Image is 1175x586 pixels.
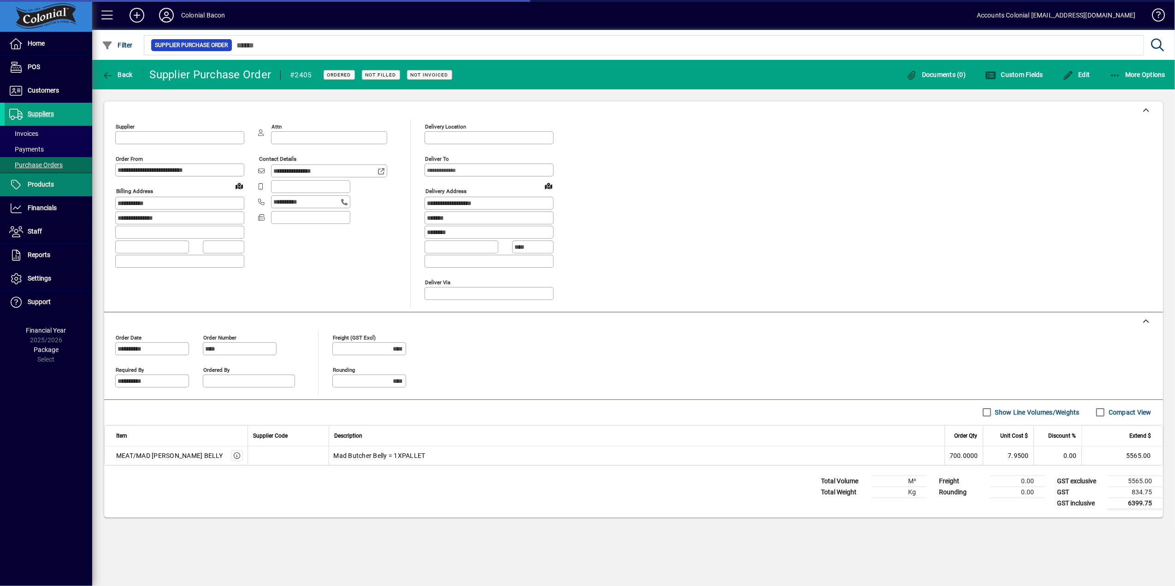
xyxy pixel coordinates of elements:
td: Freight [934,475,990,486]
div: Accounts Colonial [EMAIL_ADDRESS][DOMAIN_NAME] [977,8,1136,23]
button: Documents (0) [904,66,968,83]
button: Edit [1060,66,1092,83]
a: Knowledge Base [1145,2,1163,32]
span: Home [28,40,45,47]
span: Financial Year [26,327,66,334]
span: Products [28,181,54,188]
span: Payments [9,146,44,153]
td: GST [1052,486,1108,498]
td: 0.00 [990,486,1045,498]
span: Filter [102,41,133,49]
mat-label: Required by [116,366,144,373]
button: Profile [152,7,181,23]
span: Supplier Purchase Order [155,41,228,50]
mat-label: Order from [116,156,143,162]
span: Not Invoiced [411,72,449,78]
label: Compact View [1107,408,1151,417]
a: Products [5,173,92,196]
span: Purchase Orders [9,161,63,169]
td: M³ [872,475,927,486]
td: 7.9500 [983,446,1033,465]
span: Settings [28,275,51,282]
span: Back [102,71,133,78]
a: Reports [5,244,92,267]
button: Custom Fields [983,66,1045,83]
span: Edit [1063,71,1090,78]
span: Item [116,431,127,441]
td: 5565.00 [1108,475,1163,486]
a: Financials [5,197,92,220]
mat-label: Ordered by [203,366,230,373]
span: Documents (0) [906,71,966,78]
button: Back [100,66,135,83]
mat-label: Deliver via [425,279,450,285]
td: 5565.00 [1081,446,1163,465]
span: More Options [1110,71,1166,78]
span: Description [335,431,363,441]
span: Order Qty [954,431,977,441]
td: 700.0000 [945,446,983,465]
span: Not Filled [366,72,396,78]
a: Staff [5,220,92,243]
td: GST inclusive [1052,498,1108,509]
a: Support [5,291,92,314]
a: POS [5,56,92,79]
mat-label: Deliver To [425,156,449,162]
span: Extend $ [1129,431,1151,441]
td: Total Volume [816,475,872,486]
span: Staff [28,228,42,235]
span: Invoices [9,130,38,137]
span: Support [28,298,51,305]
td: 0.00 [990,475,1045,486]
a: View on map [232,178,247,193]
mat-label: Order date [116,334,142,340]
a: Customers [5,79,92,102]
td: 0.00 [1033,446,1081,465]
td: Kg [872,486,927,498]
span: Unit Cost $ [1000,431,1028,441]
div: #2405 [290,68,312,82]
a: Settings [5,267,92,290]
td: Total Weight [816,486,872,498]
td: 6399.75 [1108,498,1163,509]
span: Supplier Code [254,431,288,441]
mat-label: Supplier [116,123,135,130]
span: POS [28,63,40,70]
span: Customers [28,87,59,94]
span: Ordered [327,72,351,78]
div: MEAT/MAD [PERSON_NAME] BELLY [116,451,223,460]
td: Rounding [934,486,990,498]
mat-label: Order number [203,334,236,340]
span: Package [34,346,59,353]
div: Colonial Bacon [181,8,225,23]
mat-label: Freight (GST excl) [333,334,376,340]
a: Invoices [5,126,92,141]
span: Mad Butcher Belly = 1XPALLET [334,451,425,460]
span: Financials [28,204,57,211]
button: Filter [100,37,135,53]
mat-label: Attn [272,123,282,130]
td: GST exclusive [1052,475,1108,486]
app-page-header-button: Back [92,66,143,83]
mat-label: Delivery Location [425,123,466,130]
a: View on map [541,178,556,193]
div: Supplier Purchase Order [150,67,272,82]
span: Discount % [1048,431,1076,441]
span: Reports [28,251,50,258]
td: 834.75 [1108,486,1163,498]
a: Payments [5,141,92,157]
span: Suppliers [28,110,54,117]
label: Show Line Volumes/Weights [993,408,1080,417]
button: Add [122,7,152,23]
mat-label: Rounding [333,366,355,373]
a: Purchase Orders [5,157,92,173]
a: Home [5,32,92,55]
button: More Options [1107,66,1168,83]
span: Custom Fields [985,71,1043,78]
